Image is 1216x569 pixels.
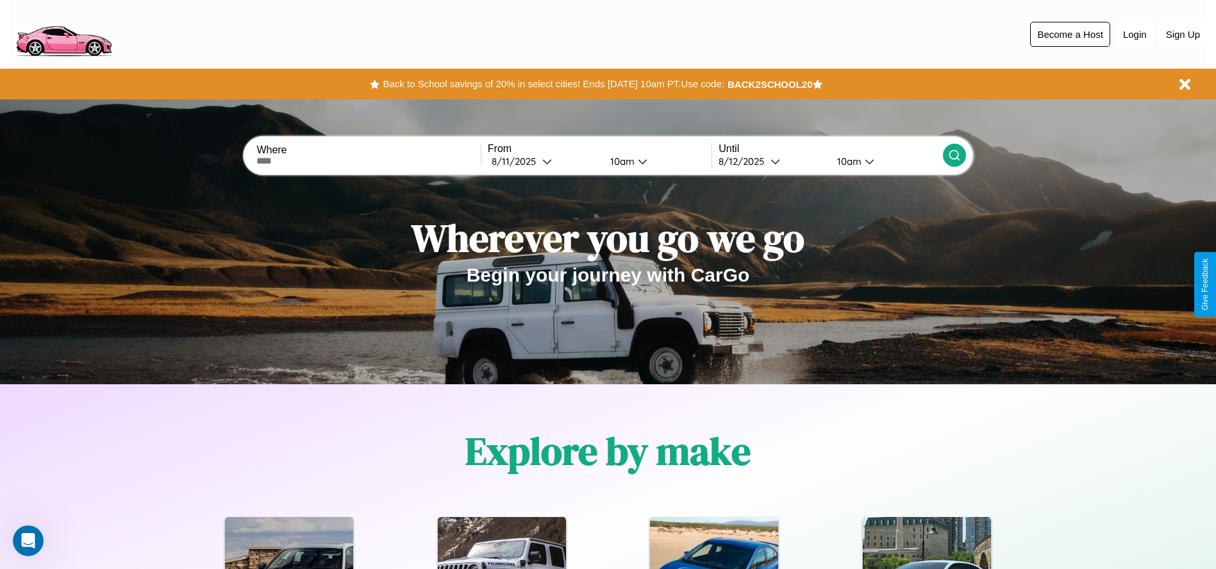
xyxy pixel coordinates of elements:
[10,6,117,60] img: logo
[1117,22,1153,46] button: Login
[465,425,751,477] h1: Explore by make
[13,525,44,556] iframe: Intercom live chat
[827,155,943,168] button: 10am
[488,155,600,168] button: 8/11/2025
[488,143,712,155] label: From
[719,155,770,167] div: 8 / 12 / 2025
[256,144,480,156] label: Where
[831,155,865,167] div: 10am
[492,155,542,167] div: 8 / 11 / 2025
[728,79,813,90] b: BACK2SCHOOL20
[600,155,712,168] button: 10am
[604,155,638,167] div: 10am
[1030,22,1110,47] button: Become a Host
[1201,259,1210,310] div: Give Feedback
[379,75,727,93] button: Back to School savings of 20% in select cities! Ends [DATE] 10am PT.Use code:
[1160,22,1206,46] button: Sign Up
[719,143,942,155] label: Until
